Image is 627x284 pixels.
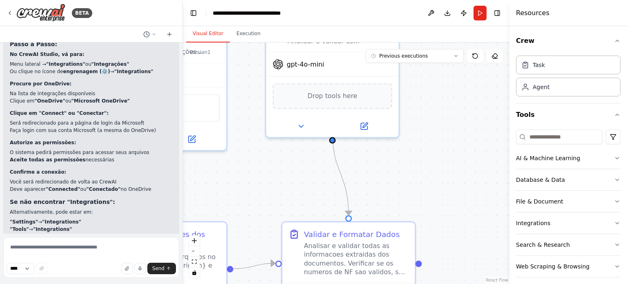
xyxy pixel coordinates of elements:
[189,235,200,246] button: zoom in
[10,178,173,186] li: Você será redirecionado de volta ao CrewAI
[10,226,173,233] li: →
[334,120,394,133] button: Open in side panel
[46,61,85,67] strong: "Integrations"
[213,9,305,17] nav: breadcrumb
[486,278,508,282] a: React Flow attribution
[516,103,620,126] button: Tools
[10,51,84,57] strong: No CrewAI Studio, vá para:
[152,265,165,272] span: Send
[10,199,115,205] strong: Se não encontrar "Integrations":
[516,126,620,284] div: Tools
[87,186,121,192] strong: "Conectado"
[233,258,275,274] g: Edge from 6d9b55d1-896e-4d66-90c0-b19905f83823 to eaac7915-171f-4ce3-8f2a-24d3a2bd718e
[516,212,620,234] button: Integrations
[10,186,173,193] li: Deve aparecer ou no OneDrive
[516,241,570,249] div: Search & Research
[121,263,133,274] button: Upload files
[93,6,227,151] div: Especialista em [GEOGRAPHIC_DATA] de DocumentosLer e extrair informações específicas de documento...
[516,234,620,255] button: Search & Research
[10,219,38,225] strong: "Settings"
[188,7,199,19] button: Hide left sidebar
[10,119,173,127] li: Será redirecionado para a página de login da Microsoft
[147,263,176,274] button: Send
[516,176,565,184] div: Database & Data
[189,49,211,56] div: Version 1
[516,197,563,206] div: File & Document
[163,29,176,39] button: Start a new chat
[189,257,200,267] button: fit view
[63,69,110,74] strong: engrenagem (⚙️)
[42,219,81,225] strong: "Integrations"
[186,25,230,42] button: Visual Editor
[10,149,173,156] li: O sistema pedirá permissões para acessar seus arquivos
[516,219,550,227] div: Integrations
[35,98,65,104] strong: "OneDrive"
[10,157,85,163] strong: Aceite todas as permissões
[10,226,29,232] strong: "Tools"
[533,83,549,91] div: Agent
[16,4,65,22] img: Logo
[516,52,620,103] div: Crew
[287,60,324,69] span: gpt-4o-mini
[516,154,580,162] div: AI & Machine Learning
[116,47,220,56] div: Ler e extrair informações específicas de documentos (PDF, DOCX, TXT) localizados no diretório {di...
[516,191,620,212] button: File & Document
[516,148,620,169] button: AI & Machine Learning
[116,13,220,45] div: Especialista em [GEOGRAPHIC_DATA] de Documentos
[10,60,173,68] li: Menu lateral → ou
[10,169,66,175] strong: Confirme a conexão:
[230,25,267,42] button: Execution
[189,235,200,278] div: React Flow controls
[10,218,173,226] li: →
[10,110,109,116] strong: Clique em "Connect" ou "Conectar":
[10,140,76,145] strong: Autorize as permissões:
[10,41,57,47] strong: Passo a Passo:
[10,81,71,87] strong: Procure por OneDrive:
[10,90,173,97] li: Na lista de integrações disponíveis
[516,169,620,190] button: Database & Data
[265,6,400,139] div: Analisar e validar as informacoes extraidas dos documentos, garantindo que os numeros de NF, nome...
[533,61,545,69] div: Task
[10,127,173,134] li: Faça login com sua conta Microsoft (a mesma do OneDrive)
[161,133,222,146] button: Open in side panel
[307,91,357,101] span: Drop tools here
[10,68,173,75] li: Ou clique no ícone de →
[327,132,354,215] g: Edge from d8b7b5b5-8f0f-4dab-84fc-a35dbe794b4d to eaac7915-171f-4ce3-8f2a-24d3a2bd718e
[10,97,173,105] li: Clique em ou
[189,267,200,278] button: toggle interactivity
[46,186,80,192] strong: "Connected"
[116,229,220,250] div: Extrair Informacoes dos Documentos
[516,256,620,277] button: Web Scraping & Browsing
[516,8,549,18] h4: Resources
[134,263,146,274] button: Click to speak your automation idea
[140,29,160,39] button: Switch to previous chat
[366,49,464,63] button: Previous executions
[10,156,173,163] li: necessárias
[10,208,173,216] p: Alternativamente, pode estar em:
[304,229,400,239] div: Validar e Formatar Dados
[33,226,72,232] strong: "Integrations"
[379,53,428,59] span: Previous executions
[189,246,200,257] button: zoom out
[288,37,392,45] div: Analisar e validar as informacoes extraidas dos documentos, garantindo que os numeros de NF, nome...
[71,98,130,104] strong: "Microsoft OneDrive"
[72,8,92,18] div: BETA
[114,69,153,74] strong: "Integrations"
[516,262,589,271] div: Web Scraping & Browsing
[304,242,408,276] div: Analisar e validar todas as informacoes extraidas dos documentos. Verificar se os numeros de NF s...
[491,7,503,19] button: Hide right sidebar
[91,61,129,67] strong: "Integrações"
[10,233,173,240] li: ou
[516,29,620,52] button: Crew
[36,263,47,274] button: Improve this prompt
